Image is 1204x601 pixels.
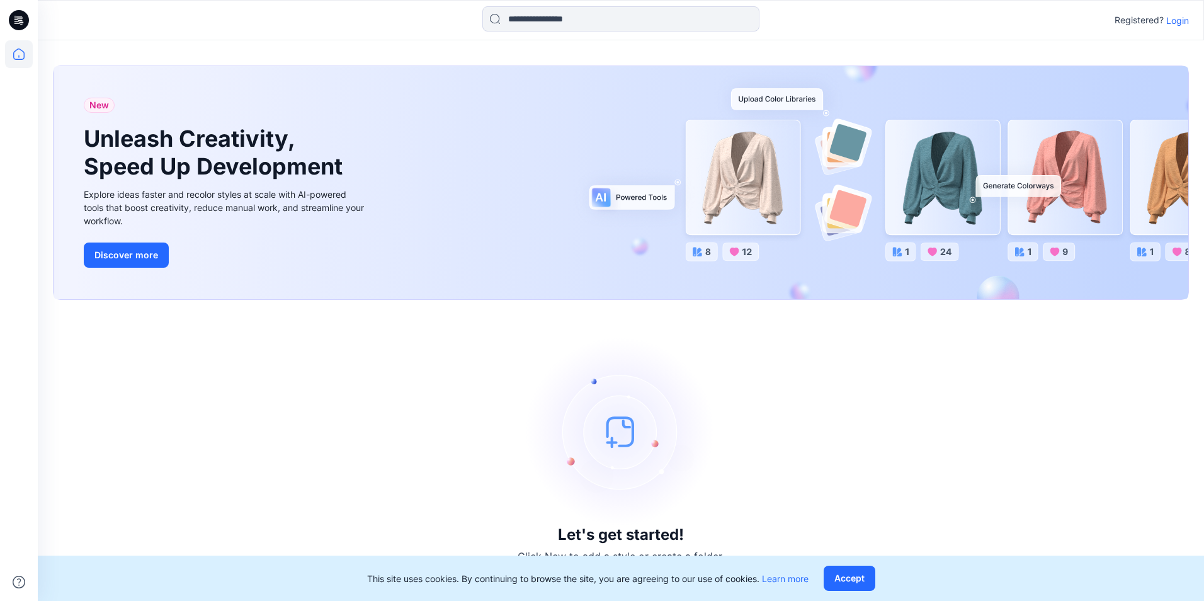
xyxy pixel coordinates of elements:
p: Registered? [1115,13,1164,28]
h1: Unleash Creativity, Speed Up Development [84,125,348,180]
button: Accept [824,566,875,591]
p: This site uses cookies. By continuing to browse the site, you are agreeing to our use of cookies. [367,572,809,585]
div: Explore ideas faster and recolor styles at scale with AI-powered tools that boost creativity, red... [84,188,367,227]
button: Discover more [84,243,169,268]
p: Login [1166,14,1189,27]
h3: Let's get started! [558,526,684,544]
a: Learn more [762,573,809,584]
p: Click New to add a style or create a folder. [518,549,724,564]
a: Discover more [84,243,367,268]
span: New [89,98,109,113]
img: empty-state-image.svg [526,337,715,526]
